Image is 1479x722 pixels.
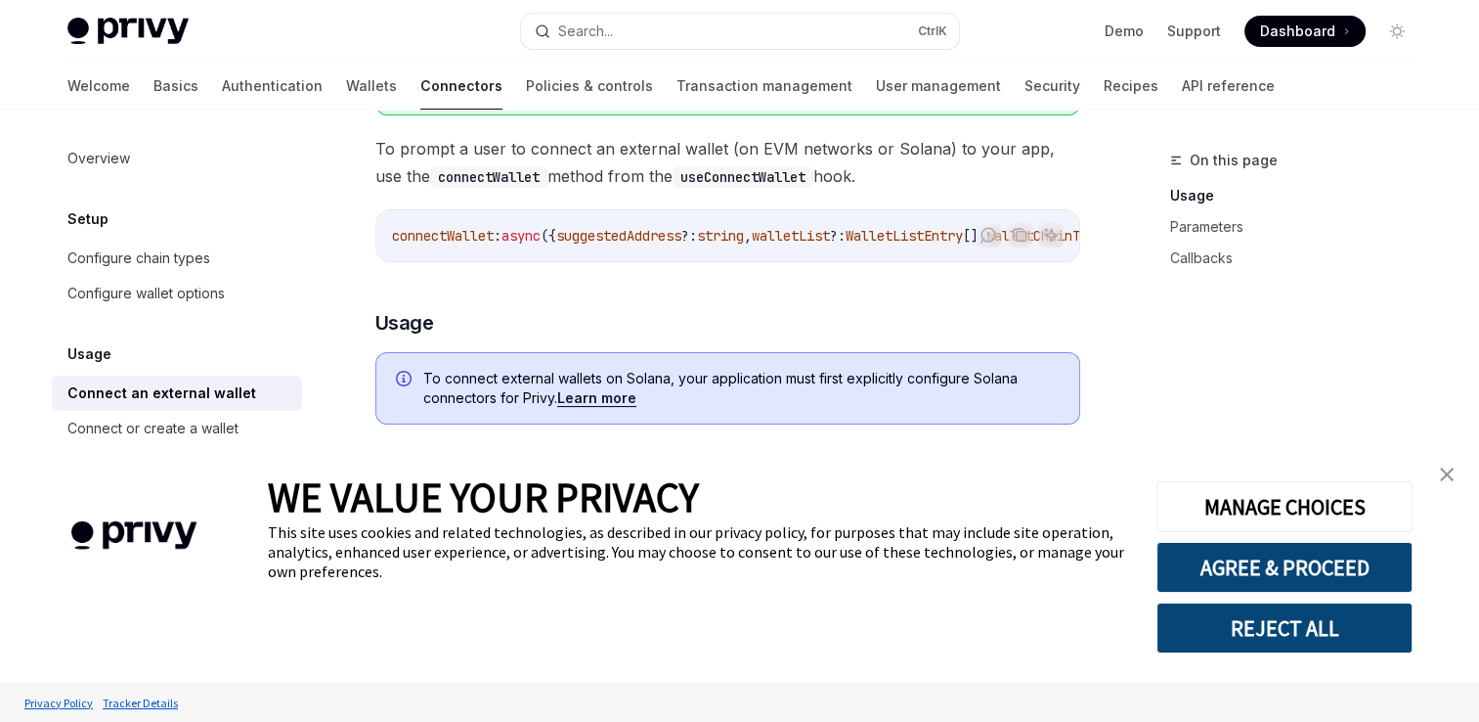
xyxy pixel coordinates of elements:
[1167,22,1221,41] a: Support
[558,20,613,43] div: Search...
[1427,455,1466,494] a: close banner
[1007,222,1032,248] button: Copy the contents from the code block
[1440,468,1454,481] img: close banner
[963,227,986,245] span: [],
[752,227,830,245] span: walletList
[268,472,699,522] span: WE VALUE YOUR PRIVACY
[29,493,239,578] img: company logo
[557,389,636,407] a: Learn more
[541,227,556,245] span: ({
[420,63,502,110] a: Connectors
[52,276,302,311] a: Configure wallet options
[744,227,752,245] span: ,
[153,63,198,110] a: Basics
[67,147,130,170] div: Overview
[1104,63,1158,110] a: Recipes
[846,227,963,245] span: WalletListEntry
[1156,542,1413,593] button: AGREE & PROCEED
[876,63,1001,110] a: User management
[52,411,302,446] a: Connect or create a wallet
[98,686,183,720] a: Tracker Details
[1260,22,1335,41] span: Dashboard
[396,371,415,390] svg: Info
[67,63,130,110] a: Welcome
[346,63,397,110] a: Wallets
[268,522,1127,581] div: This site uses cookies and related technologies, as described in our privacy policy, for purposes...
[976,222,1001,248] button: Report incorrect code
[1156,603,1413,654] button: REJECT ALL
[423,369,1060,408] span: To connect external wallets on Solana, your application must first explicitly configure Solana co...
[1105,22,1144,41] a: Demo
[430,166,547,188] code: connectWallet
[67,417,239,440] div: Connect or create a wallet
[67,382,256,405] div: Connect an external wallet
[1170,243,1428,274] a: Callbacks
[375,309,434,337] span: Usage
[392,227,494,245] span: connectWallet
[1038,222,1064,248] button: Ask AI
[521,14,959,49] button: Search...CtrlK
[67,282,225,305] div: Configure wallet options
[67,247,210,270] div: Configure chain types
[375,135,1080,190] span: To prompt a user to connect an external wallet (on EVM networks or Solana) to your app, use the m...
[494,227,501,245] span: :
[52,376,302,411] a: Connect an external wallet
[52,241,302,276] a: Configure chain types
[1182,63,1275,110] a: API reference
[1190,149,1278,172] span: On this page
[1244,16,1366,47] a: Dashboard
[1381,16,1413,47] button: Toggle dark mode
[52,141,302,176] a: Overview
[1170,211,1428,243] a: Parameters
[697,227,744,245] span: string
[681,227,697,245] span: ?:
[222,63,323,110] a: Authentication
[67,342,111,366] h5: Usage
[501,227,541,245] span: async
[67,18,189,45] img: light logo
[556,227,681,245] span: suggestedAddress
[20,686,98,720] a: Privacy Policy
[526,63,653,110] a: Policies & controls
[1156,481,1413,532] button: MANAGE CHOICES
[1024,63,1080,110] a: Security
[67,207,109,231] h5: Setup
[676,63,852,110] a: Transaction management
[830,227,846,245] span: ?:
[673,166,813,188] code: useConnectWallet
[918,23,947,39] span: Ctrl K
[1170,180,1428,211] a: Usage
